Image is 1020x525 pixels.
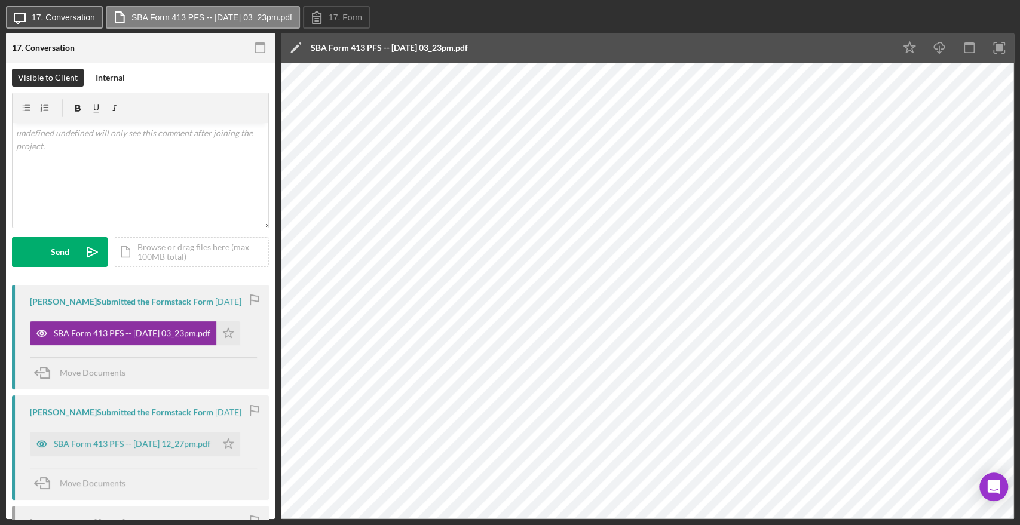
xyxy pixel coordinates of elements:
[60,367,125,377] span: Move Documents
[12,237,108,267] button: Send
[54,439,210,449] div: SBA Form 413 PFS -- [DATE] 12_27pm.pdf
[96,69,125,87] div: Internal
[6,6,103,29] button: 17. Conversation
[303,6,370,29] button: 17. Form
[30,432,240,456] button: SBA Form 413 PFS -- [DATE] 12_27pm.pdf
[30,358,137,388] button: Move Documents
[32,13,95,22] label: 17. Conversation
[215,407,241,417] time: 2025-08-29 16:27
[30,297,213,306] div: [PERSON_NAME] Submitted the Formstack Form
[131,13,292,22] label: SBA Form 413 PFS -- [DATE] 03_23pm.pdf
[54,328,210,338] div: SBA Form 413 PFS -- [DATE] 03_23pm.pdf
[51,237,69,267] div: Send
[106,6,300,29] button: SBA Form 413 PFS -- [DATE] 03_23pm.pdf
[979,472,1008,501] div: Open Intercom Messenger
[30,321,240,345] button: SBA Form 413 PFS -- [DATE] 03_23pm.pdf
[90,69,131,87] button: Internal
[60,478,125,488] span: Move Documents
[12,43,75,53] div: 17. Conversation
[30,407,213,417] div: [PERSON_NAME] Submitted the Formstack Form
[30,468,137,498] button: Move Documents
[12,69,84,87] button: Visible to Client
[311,43,468,53] div: SBA Form 413 PFS -- [DATE] 03_23pm.pdf
[329,13,362,22] label: 17. Form
[215,297,241,306] time: 2025-09-04 19:23
[18,69,78,87] div: Visible to Client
